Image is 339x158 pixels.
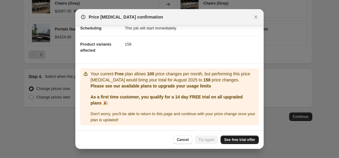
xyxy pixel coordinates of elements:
[115,71,124,76] b: Free
[91,83,256,89] p: Please see our available plans to upgrade your usage limits
[125,36,259,52] dd: 158
[147,71,154,76] b: 100
[204,77,211,82] b: 158
[91,112,255,122] span: Don ' t worry, you ' ll be able to return to this page and continue with your price change once y...
[80,26,101,30] span: Scheduling
[80,42,111,53] span: Product variants affected
[125,20,259,36] dd: This job will start immediately.
[173,136,192,144] button: Cancel
[91,71,256,83] p: Your current plan allows price changes per month, but performing this price [MEDICAL_DATA] would ...
[177,137,189,142] span: Cancel
[89,14,163,20] span: Price [MEDICAL_DATA] confirmation
[91,94,243,105] b: As a first time customer, you qualify for a 14 day FREE trial on all upgraded plans 🎉
[252,13,260,21] button: Close
[221,136,259,144] a: See free trial offer
[224,137,255,142] span: See free trial offer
